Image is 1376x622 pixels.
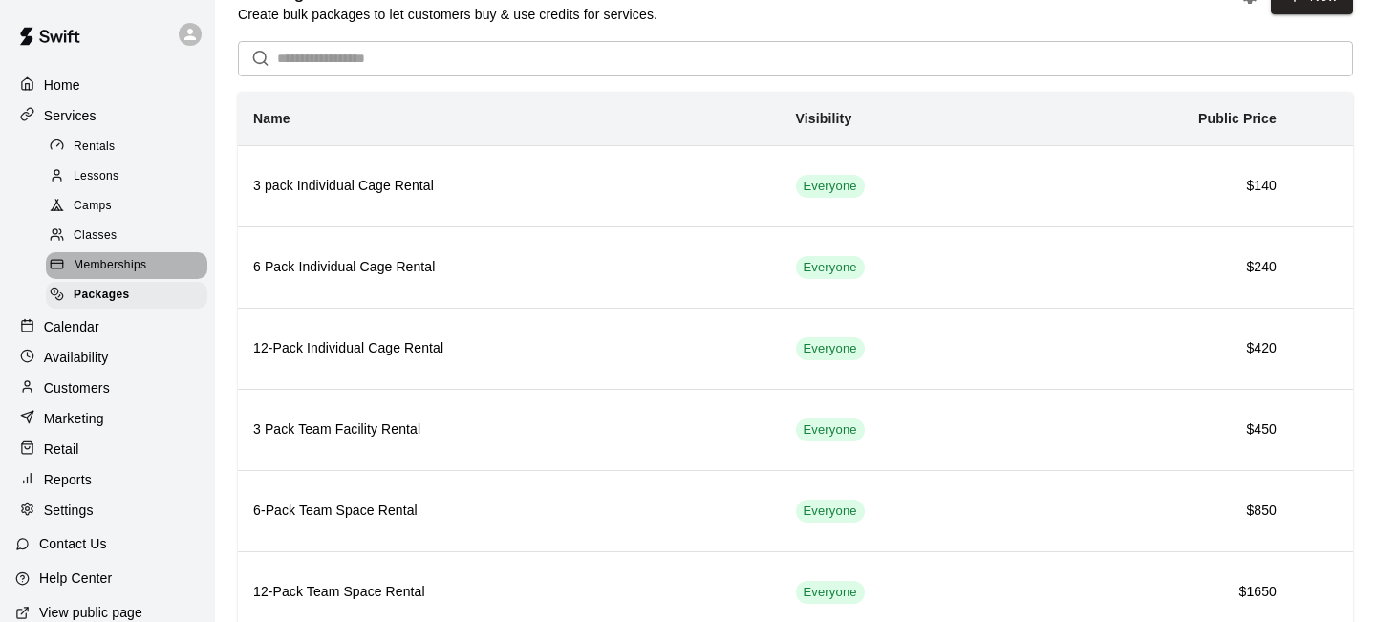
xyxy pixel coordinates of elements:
p: Create bulk packages to let customers buy & use credits for services. [238,5,657,24]
b: Name [253,111,290,126]
b: Visibility [796,111,852,126]
span: Camps [74,197,112,216]
div: This service is visible to all of your customers [796,256,865,279]
div: Lessons [46,163,207,190]
h6: 6 Pack Individual Cage Rental [253,257,765,278]
span: Everyone [796,421,865,440]
a: Camps [46,192,215,222]
p: Services [44,106,97,125]
span: Everyone [796,503,865,521]
span: Packages [74,286,130,305]
h6: $240 [1040,257,1277,278]
a: Settings [15,496,200,525]
h6: 12-Pack Individual Cage Rental [253,338,765,359]
p: Home [44,75,80,95]
div: This service is visible to all of your customers [796,500,865,523]
b: Public Price [1198,111,1277,126]
a: Marketing [15,404,200,433]
span: Memberships [74,256,146,275]
a: Home [15,71,200,99]
p: Availability [44,348,109,367]
div: Classes [46,223,207,249]
p: View public page [39,603,142,622]
a: Services [15,101,200,130]
div: This service is visible to all of your customers [796,581,865,604]
a: Memberships [46,251,215,281]
a: Retail [15,435,200,463]
a: Calendar [15,312,200,341]
h6: 3 Pack Team Facility Rental [253,419,765,440]
a: Packages [46,281,215,311]
p: Retail [44,440,79,459]
span: Everyone [796,340,865,358]
h6: 6-Pack Team Space Rental [253,501,765,522]
h6: $850 [1040,501,1277,522]
h6: $450 [1040,419,1277,440]
div: Memberships [46,252,207,279]
div: Rentals [46,134,207,161]
h6: 12-Pack Team Space Rental [253,582,765,603]
p: Customers [44,378,110,397]
div: Packages [46,282,207,309]
a: Availability [15,343,200,372]
p: Contact Us [39,534,107,553]
p: Settings [44,501,94,520]
div: This service is visible to all of your customers [796,175,865,198]
div: Camps [46,193,207,220]
span: Classes [74,226,117,246]
span: Everyone [796,259,865,277]
p: Help Center [39,568,112,588]
a: Customers [15,374,200,402]
h6: $1650 [1040,582,1277,603]
p: Calendar [44,317,99,336]
div: This service is visible to all of your customers [796,418,865,441]
p: Reports [44,470,92,489]
h6: $420 [1040,338,1277,359]
span: Everyone [796,178,865,196]
h6: 3 pack Individual Cage Rental [253,176,765,197]
span: Lessons [74,167,119,186]
div: This service is visible to all of your customers [796,337,865,360]
a: Reports [15,465,200,494]
p: Marketing [44,409,104,428]
a: Rentals [46,132,215,161]
a: Classes [46,222,215,251]
span: Rentals [74,138,116,157]
a: Lessons [46,161,215,191]
span: Everyone [796,584,865,602]
h6: $140 [1040,176,1277,197]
